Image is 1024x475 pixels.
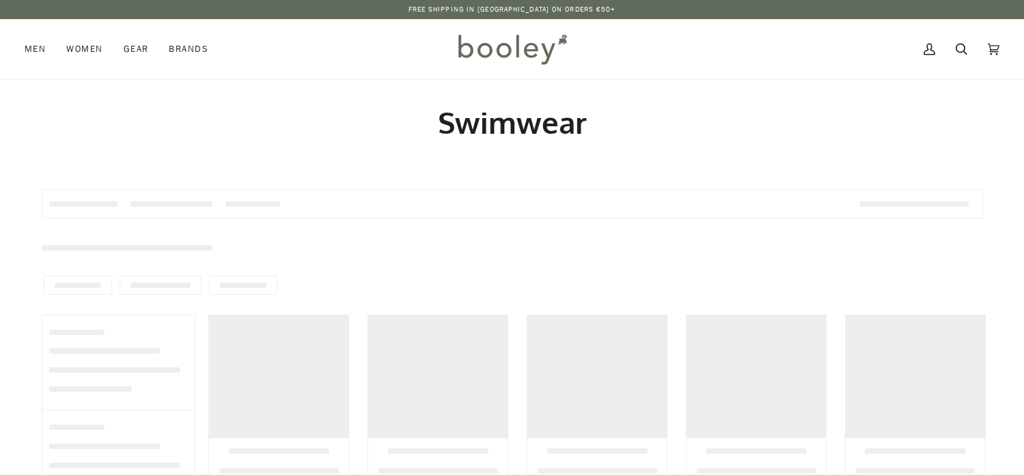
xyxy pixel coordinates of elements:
[25,19,56,79] a: Men
[25,42,46,56] span: Men
[169,42,208,56] span: Brands
[452,29,572,69] img: Booley
[113,19,159,79] a: Gear
[66,42,102,56] span: Women
[409,4,616,15] p: Free Shipping in [GEOGRAPHIC_DATA] on Orders €50+
[42,104,983,141] h1: Swimwear
[56,19,113,79] a: Women
[124,42,149,56] span: Gear
[158,19,219,79] a: Brands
